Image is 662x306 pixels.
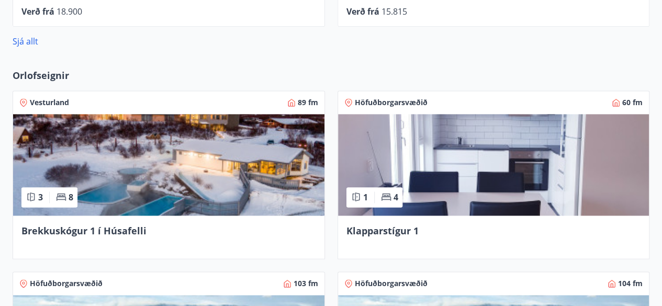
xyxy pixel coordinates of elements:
img: Paella dish [338,114,649,216]
span: 1 [363,191,368,203]
span: Brekkuskógur 1 í Húsafelli [21,224,147,237]
span: Höfuðborgarsvæðið [30,278,103,289]
span: Vesturland [30,97,69,108]
span: Höfuðborgarsvæðið [355,97,428,108]
span: Klapparstígur 1 [346,224,419,237]
span: Höfuðborgarsvæðið [355,278,428,289]
span: 4 [394,191,398,203]
img: Paella dish [13,114,324,216]
span: 3 [38,191,43,203]
span: 89 fm [298,97,318,108]
span: 104 fm [618,278,643,289]
span: 103 fm [294,278,318,289]
span: 8 [69,191,73,203]
span: 15.815 [382,6,407,17]
span: 18.900 [57,6,82,17]
a: Sjá allt [13,36,38,47]
span: Orlofseignir [13,69,69,82]
span: Verð frá [346,6,379,17]
span: Verð frá [21,6,54,17]
span: 60 fm [622,97,643,108]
